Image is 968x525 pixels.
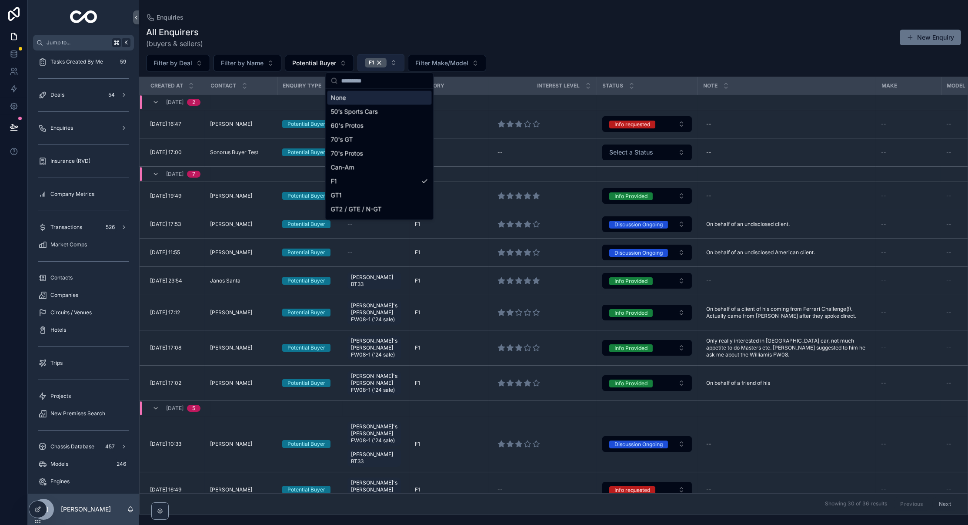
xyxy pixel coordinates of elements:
[881,277,936,284] a: --
[150,249,180,256] span: [DATE] 11:55
[703,274,871,288] a: --
[881,149,936,156] a: --
[50,158,90,165] span: Insurance (RVD)
[287,486,325,494] div: Potential Buyer
[347,270,404,291] a: [PERSON_NAME] BT33
[210,486,272,493] a: [PERSON_NAME]
[347,369,404,397] a: [PERSON_NAME]'s [PERSON_NAME] FW08-1 ('24 sale)
[369,59,374,66] span: F1
[33,54,134,70] a: Tasks Created By Me59
[347,221,404,228] a: --
[331,177,337,186] span: F1
[103,222,117,232] div: 526
[703,483,871,497] a: --
[946,344,951,351] span: --
[287,220,325,228] div: Potential Buyer
[703,217,871,231] a: On behalf of an undisclosed client.
[602,273,692,289] a: Select Button
[210,277,272,284] a: Janos Santa
[326,89,434,220] div: Suggestions
[881,221,886,228] span: --
[415,344,420,351] span: F1
[415,441,420,448] span: F1
[150,221,181,228] span: [DATE] 17:53
[881,380,886,387] span: --
[50,274,73,281] span: Contacts
[210,221,252,228] span: [PERSON_NAME]
[211,82,237,89] span: Contact
[33,355,134,371] a: Trips
[614,441,663,448] div: Discussion Ongoing
[881,192,936,199] a: --
[881,249,886,256] span: --
[331,205,382,214] span: GT2 / GTE / N-GT
[881,441,936,448] a: --
[50,326,66,333] span: Hotels
[150,221,200,228] a: [DATE] 17:53
[415,277,484,284] a: F1
[703,334,871,362] a: Only really interested in [GEOGRAPHIC_DATA] car, not much appetite to do Masters etc. [PERSON_NAM...
[415,192,484,199] a: F1
[33,322,134,338] a: Hotels
[415,249,484,256] a: F1
[614,309,648,317] div: Info Provided
[415,309,484,316] a: F1
[609,148,653,157] span: Select a Status
[285,55,354,71] button: Select Button
[602,273,692,289] button: Select Button
[347,371,401,395] a: [PERSON_NAME]'s [PERSON_NAME] FW08-1 ('24 sale)
[210,121,252,128] span: [PERSON_NAME]
[703,117,871,131] a: --
[881,277,886,284] span: --
[50,125,73,131] span: Enquiries
[497,486,503,493] div: --
[946,277,951,284] span: --
[706,441,711,448] div: --
[614,277,648,285] div: Info Provided
[331,149,363,158] span: 70's Protos
[33,287,134,303] a: Companies
[825,501,887,508] span: Showing 30 of 36 results
[946,149,951,156] span: --
[157,13,184,22] span: Enquiries
[537,82,580,89] span: Interest Level
[150,121,200,128] a: [DATE] 16:47
[706,380,770,387] span: On behalf of a friend of his
[287,277,325,285] div: Potential Buyer
[415,221,420,228] span: F1
[103,441,117,452] div: 457
[210,486,252,493] span: [PERSON_NAME]
[47,39,109,46] span: Jump to...
[415,309,420,316] span: F1
[150,82,183,89] span: Created at
[881,121,936,128] a: --
[881,309,936,316] a: --
[881,121,886,128] span: --
[210,380,252,387] span: [PERSON_NAME]
[881,486,936,493] a: --
[154,59,192,67] span: Filter by Deal
[603,82,624,89] span: Status
[602,216,692,232] a: Select Button
[210,192,272,199] a: [PERSON_NAME]
[210,249,252,256] span: [PERSON_NAME]
[602,340,692,356] a: Select Button
[706,249,815,256] span: On behalf of an undisclosed American client.
[150,309,180,316] span: [DATE] 17:12
[150,344,200,351] a: [DATE] 17:08
[28,50,139,494] div: scrollable content
[706,221,790,228] span: On behalf of an undisclosed client.
[210,441,252,448] span: [PERSON_NAME]
[327,91,432,105] div: None
[357,54,404,71] button: Select Button
[50,443,94,450] span: Chassis Database
[50,478,70,485] span: Engines
[415,380,420,387] span: F1
[150,486,200,493] a: [DATE] 16:49
[351,373,397,394] span: [PERSON_NAME]'s [PERSON_NAME] FW08-1 ('24 sale)
[146,13,184,22] a: Enquiries
[210,121,272,128] a: [PERSON_NAME]
[347,249,404,256] a: --
[351,274,397,288] span: [PERSON_NAME] BT33
[415,486,420,493] span: F1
